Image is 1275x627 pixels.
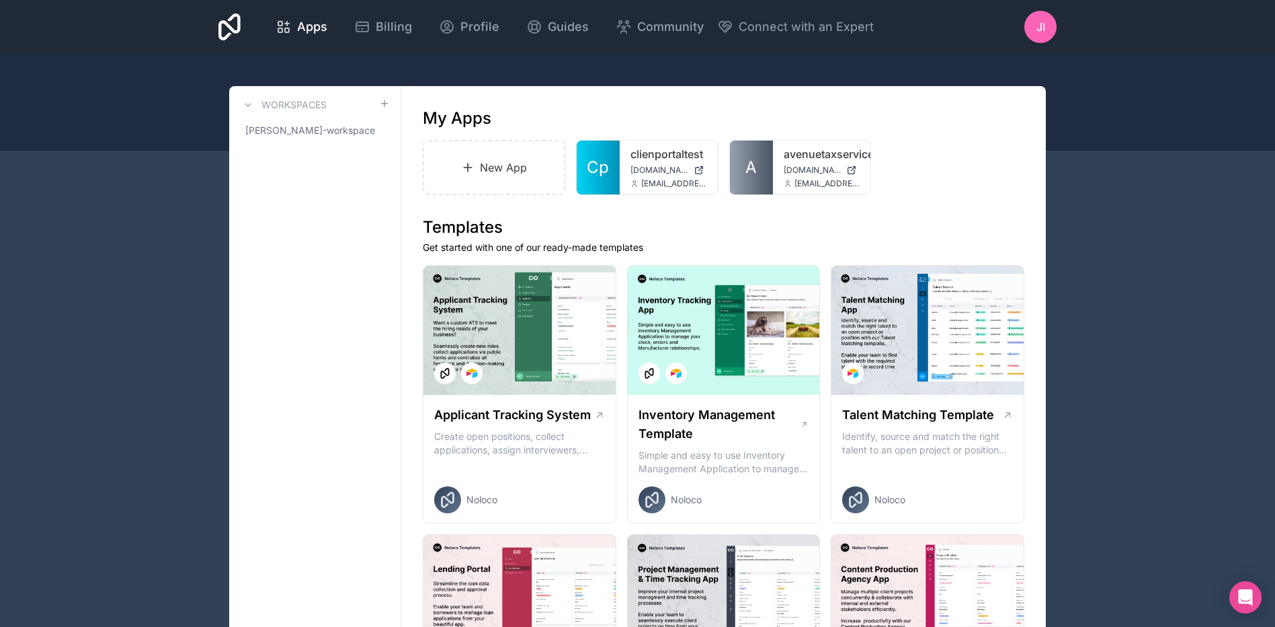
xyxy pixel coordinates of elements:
span: [DOMAIN_NAME] [784,165,841,176]
p: Simple and easy to use Inventory Management Application to manage your stock, orders and Manufact... [639,449,809,476]
a: avenuetaxservice [784,146,860,162]
span: Noloco [874,493,905,507]
span: Connect with an Expert [739,17,874,36]
span: Cp [587,157,609,178]
a: Guides [516,12,600,42]
h1: Talent Matching Template [842,406,994,425]
img: Airtable Logo [466,368,477,379]
span: Noloco [671,493,702,507]
h1: Templates [423,217,1024,238]
h1: My Apps [423,108,491,129]
h3: Workspaces [261,98,327,112]
span: [EMAIL_ADDRESS][DOMAIN_NAME] [794,178,860,189]
a: [DOMAIN_NAME] [784,165,860,176]
span: JI [1036,19,1045,35]
a: Profile [428,12,510,42]
a: Apps [265,12,338,42]
div: Open Intercom Messenger [1229,581,1262,614]
a: Community [605,12,714,42]
p: Identify, source and match the right talent to an open project or position with our Talent Matchi... [842,430,1013,457]
span: Community [637,17,704,36]
span: [DOMAIN_NAME] [630,165,688,176]
span: Guides [548,17,589,36]
a: clienportaltest [630,146,707,162]
span: Profile [460,17,499,36]
img: Airtable Logo [848,368,858,379]
span: Apps [297,17,327,36]
button: Connect with an Expert [717,17,874,36]
a: [DOMAIN_NAME] [630,165,707,176]
a: [PERSON_NAME]-workspace [240,118,390,143]
span: [EMAIL_ADDRESS][DOMAIN_NAME] [641,178,707,189]
h1: Inventory Management Template [639,406,800,443]
a: New App [423,140,565,195]
h1: Applicant Tracking System [434,406,591,425]
p: Create open positions, collect applications, assign interviewers, centralise candidate feedback a... [434,430,605,457]
a: Workspaces [240,97,327,113]
a: Billing [343,12,423,42]
span: Billing [376,17,412,36]
span: A [745,157,757,178]
a: A [730,141,773,194]
img: Airtable Logo [671,368,682,379]
span: [PERSON_NAME]-workspace [245,124,375,137]
p: Get started with one of our ready-made templates [423,241,1024,254]
span: Noloco [466,493,497,507]
a: Cp [577,141,620,194]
